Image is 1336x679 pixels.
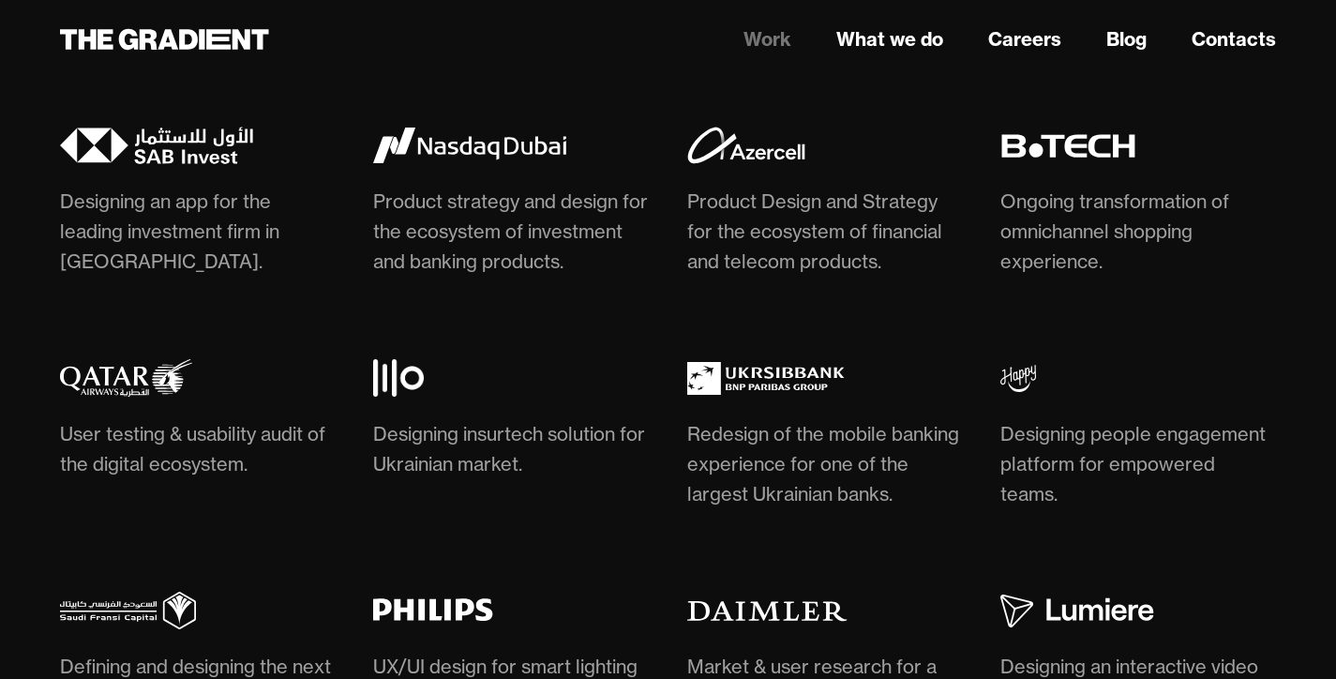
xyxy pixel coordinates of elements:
a: Designing insurtech solution for Ukrainian market. [373,359,649,487]
div: Product strategy and design for the ecosystem of investment and banking products. [373,187,649,277]
a: Contacts [1192,25,1276,53]
a: User testing & usability audit of the digital ecosystem. [60,359,336,487]
a: Designing an app for the leading investment firm in [GEOGRAPHIC_DATA]. [60,127,336,284]
a: Ongoing transformation of omnichannel shopping experience. [1000,127,1276,284]
a: Designing people engagement platform for empowered teams. [1000,359,1276,517]
div: Designing an app for the leading investment firm in [GEOGRAPHIC_DATA]. [60,187,336,277]
a: Work [743,25,791,53]
a: Product strategy and design for the ecosystem of investment and banking products. [373,127,649,284]
div: Ongoing transformation of omnichannel shopping experience. [1000,187,1276,277]
div: User testing & usability audit of the digital ecosystem. [60,419,336,479]
a: Careers [988,25,1061,53]
div: Designing insurtech solution for Ukrainian market. [373,419,649,479]
img: Nasdaq Dubai logo [373,127,566,164]
a: Redesign of the mobile banking experience for one of the largest Ukrainian banks. [687,359,963,517]
div: Redesign of the mobile banking experience for one of the largest Ukrainian banks. [687,419,963,509]
a: Blog [1106,25,1147,53]
div: Product Design and Strategy for the ecosystem of financial and telecom products. [687,187,963,277]
a: What we do [836,25,943,53]
div: Designing people engagement platform for empowered teams. [1000,419,1276,509]
a: Product Design and Strategy for the ecosystem of financial and telecom products. [687,127,963,284]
